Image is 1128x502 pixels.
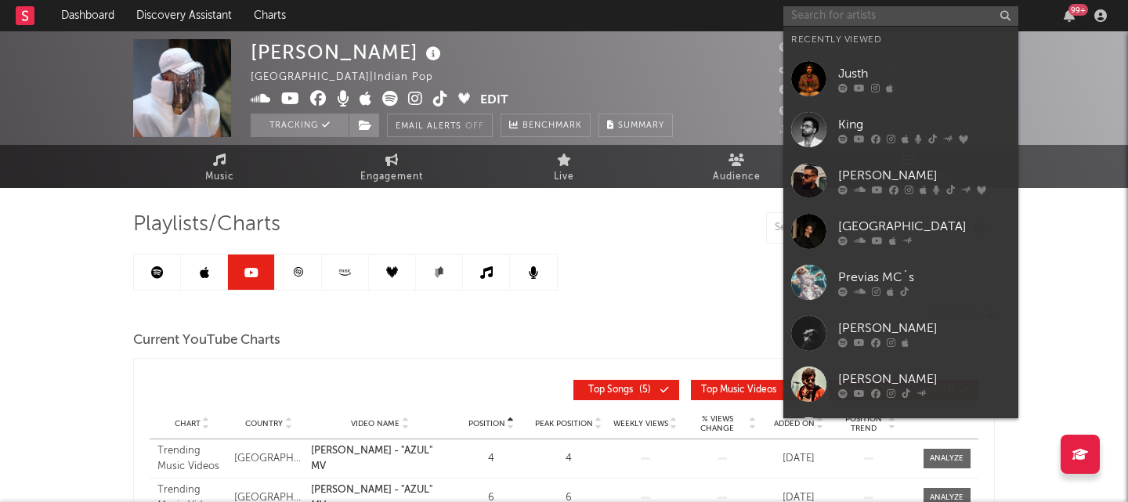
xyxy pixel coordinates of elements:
input: Search Playlists/Charts [766,212,962,244]
span: Engagement [360,168,423,186]
em: Off [465,122,484,131]
a: Live [478,145,650,188]
span: Country [245,419,283,428]
span: Audience [713,168,761,186]
div: [PERSON_NAME] [838,370,1010,388]
a: Previas MC´s [783,257,1018,308]
button: Email AlertsOff [387,114,493,137]
span: Video Name [351,419,399,428]
div: [GEOGRAPHIC_DATA] | Indian Pop [251,68,451,87]
div: [PERSON_NAME] [251,39,445,65]
span: 3,571 [779,85,825,96]
a: Music [133,145,305,188]
span: Peak Position [535,419,593,428]
span: Playlists/Charts [133,215,280,234]
a: Engagement [305,145,478,188]
span: Benchmark [522,117,582,135]
button: Edit [480,91,508,110]
span: Weekly Views [613,419,668,428]
span: 7,800,000 [779,64,852,74]
a: [PERSON_NAME] Vibe [783,410,1018,460]
a: [PERSON_NAME] [783,359,1018,410]
a: [PERSON_NAME] [783,155,1018,206]
a: Audience [650,145,822,188]
a: [PERSON_NAME] - "AZUL" MV [311,443,449,474]
button: Top Music Videos(7) [691,380,817,400]
a: Justh [783,53,1018,104]
div: [PERSON_NAME] [838,166,1010,185]
div: Recently Viewed [791,31,1010,49]
input: Search for artists [783,6,1018,26]
span: Music [205,168,234,186]
span: ( 5 ) [584,385,656,395]
div: [GEOGRAPHIC_DATA] [234,451,303,467]
div: 4 [534,451,603,467]
button: Summary [598,114,673,137]
button: Top Songs(5) [573,380,679,400]
div: Previas MC´s [838,268,1010,287]
a: [GEOGRAPHIC_DATA] [783,206,1018,257]
span: Current YouTube Charts [133,331,280,350]
div: [DATE] [765,451,833,467]
span: Live [554,168,574,186]
div: King [838,115,1010,134]
span: 12,928,107 Monthly Listeners [779,107,950,117]
div: [GEOGRAPHIC_DATA] [838,217,1010,236]
span: Chart [175,419,201,428]
a: [PERSON_NAME] [783,308,1018,359]
span: Summary [618,121,664,130]
span: Top Music Videos [701,385,776,395]
span: Position [468,419,505,428]
div: 4 [457,451,526,467]
span: Added On [774,419,815,428]
div: Trending Music Videos [157,443,226,474]
button: 99+ [1064,9,1075,22]
button: Tracking [251,114,349,137]
div: Justh [838,64,1010,83]
span: Position Trend [841,414,887,433]
a: Benchmark [501,114,591,137]
span: ( 7 ) [701,385,794,395]
span: Jump Score: 40.0 [779,125,873,135]
span: 21,643,964 [779,43,857,53]
span: Top Songs [588,385,633,395]
a: King [783,104,1018,155]
span: % Views Change [688,414,747,433]
div: [PERSON_NAME] [838,319,1010,338]
div: 99 + [1068,4,1088,16]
